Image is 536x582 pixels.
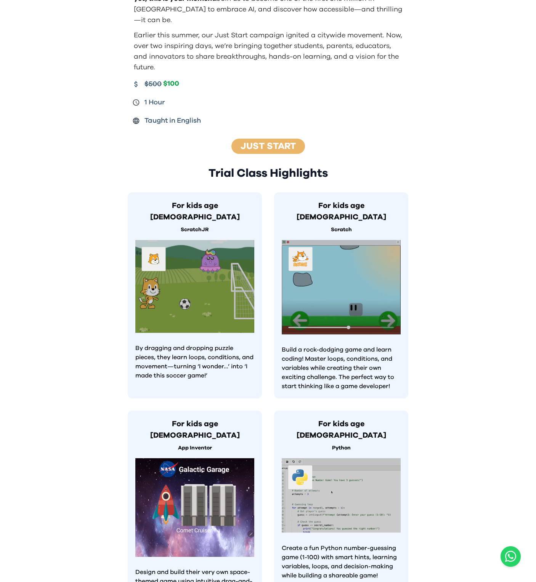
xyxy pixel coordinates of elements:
span: $100 [163,80,179,88]
span: Taught in English [144,115,201,126]
a: Chat with us on WhatsApp [501,546,521,567]
h3: For kids age [DEMOGRAPHIC_DATA] [282,418,401,441]
span: $500 [144,79,162,90]
p: Scratch [282,226,401,234]
button: Just Start [229,138,307,154]
p: Earlier this summer, our Just Start campaign ignited a citywide movement. Now, over two inspiring... [134,30,405,73]
button: Open WhatsApp chat [501,546,521,567]
p: App Inventor [135,444,254,452]
p: Python [282,444,401,452]
p: Build a rock-dodging game and learn coding! Master loops, conditions, and variables while creatin... [282,345,401,391]
h3: For kids age [DEMOGRAPHIC_DATA] [135,200,254,223]
h3: For kids age [DEMOGRAPHIC_DATA] [135,418,254,441]
p: Create a fun Python number-guessing game (1-100) with smart hints, learning variables, loops, and... [282,544,401,580]
span: 1 Hour [144,97,165,108]
h2: Trial Class Highlights [128,166,408,180]
h3: For kids age [DEMOGRAPHIC_DATA] [282,200,401,223]
img: Kids learning to code [135,458,254,557]
p: ScratchJR [135,226,254,234]
p: By dragging and dropping puzzle pieces, they learn loops, conditions, and movement—turning ‘I won... [135,344,254,380]
img: Kids learning to code [135,240,254,333]
img: Kids learning to code [282,240,401,334]
a: Just Start [241,142,296,151]
img: Kids learning to code [282,458,401,533]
